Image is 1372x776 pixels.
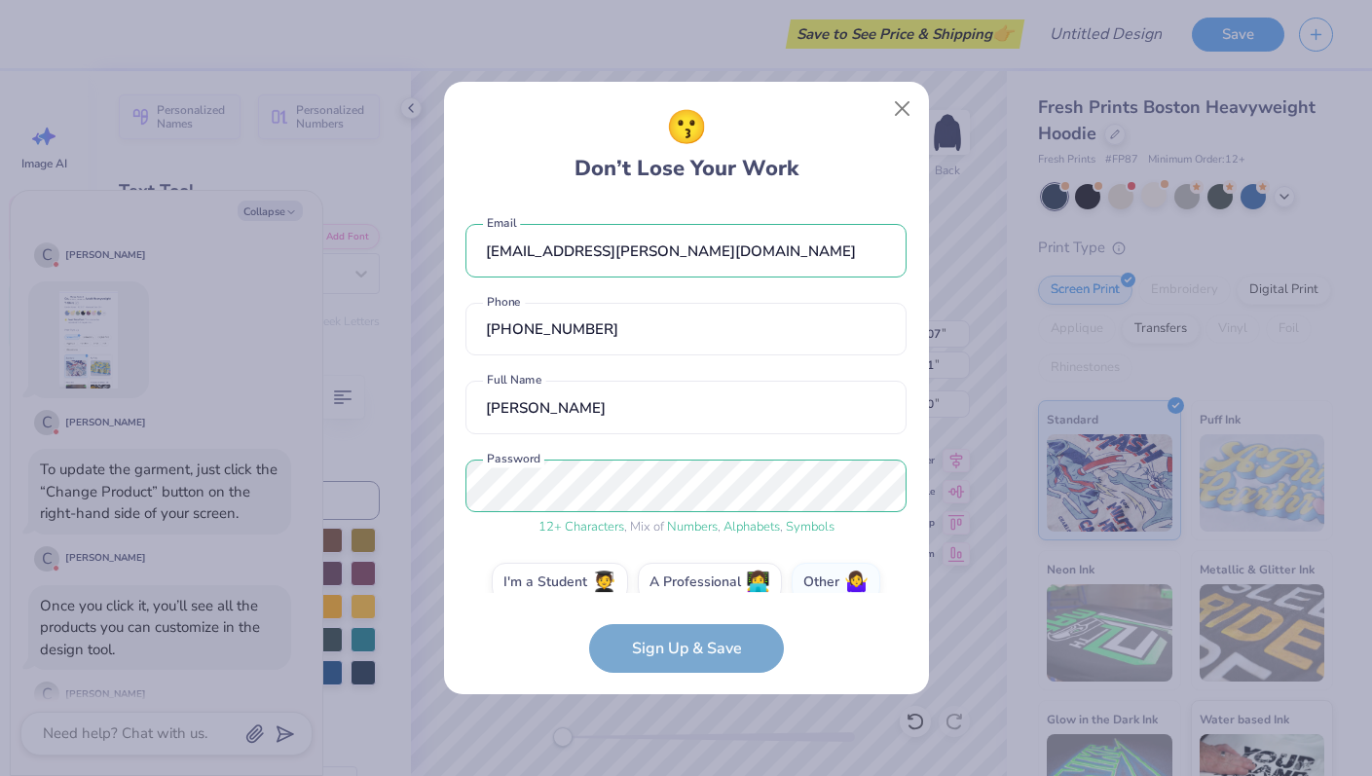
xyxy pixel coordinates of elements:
[492,563,628,602] label: I'm a Student
[786,518,834,536] span: Symbols
[723,518,780,536] span: Alphabets
[667,518,718,536] span: Numbers
[666,103,707,153] span: 😗
[746,572,770,594] span: 👩‍💻
[538,518,624,536] span: 12 + Characters
[883,91,920,128] button: Close
[844,572,869,594] span: 🤷‍♀️
[592,572,616,594] span: 🧑‍🎓
[638,563,782,602] label: A Professional
[792,563,880,602] label: Other
[465,518,907,537] div: , Mix of , ,
[575,103,798,185] div: Don’t Lose Your Work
